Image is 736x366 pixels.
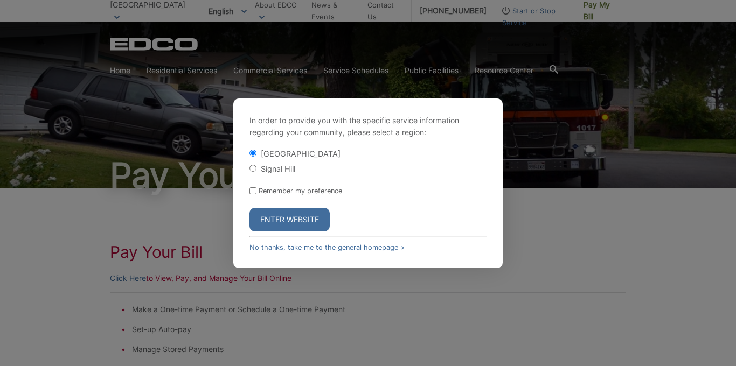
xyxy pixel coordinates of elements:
[249,208,330,231] button: Enter Website
[259,187,342,195] label: Remember my preference
[249,115,487,138] p: In order to provide you with the specific service information regarding your community, please se...
[261,164,295,173] label: Signal Hill
[261,149,341,158] label: [GEOGRAPHIC_DATA]
[249,243,405,251] a: No thanks, take me to the general homepage >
